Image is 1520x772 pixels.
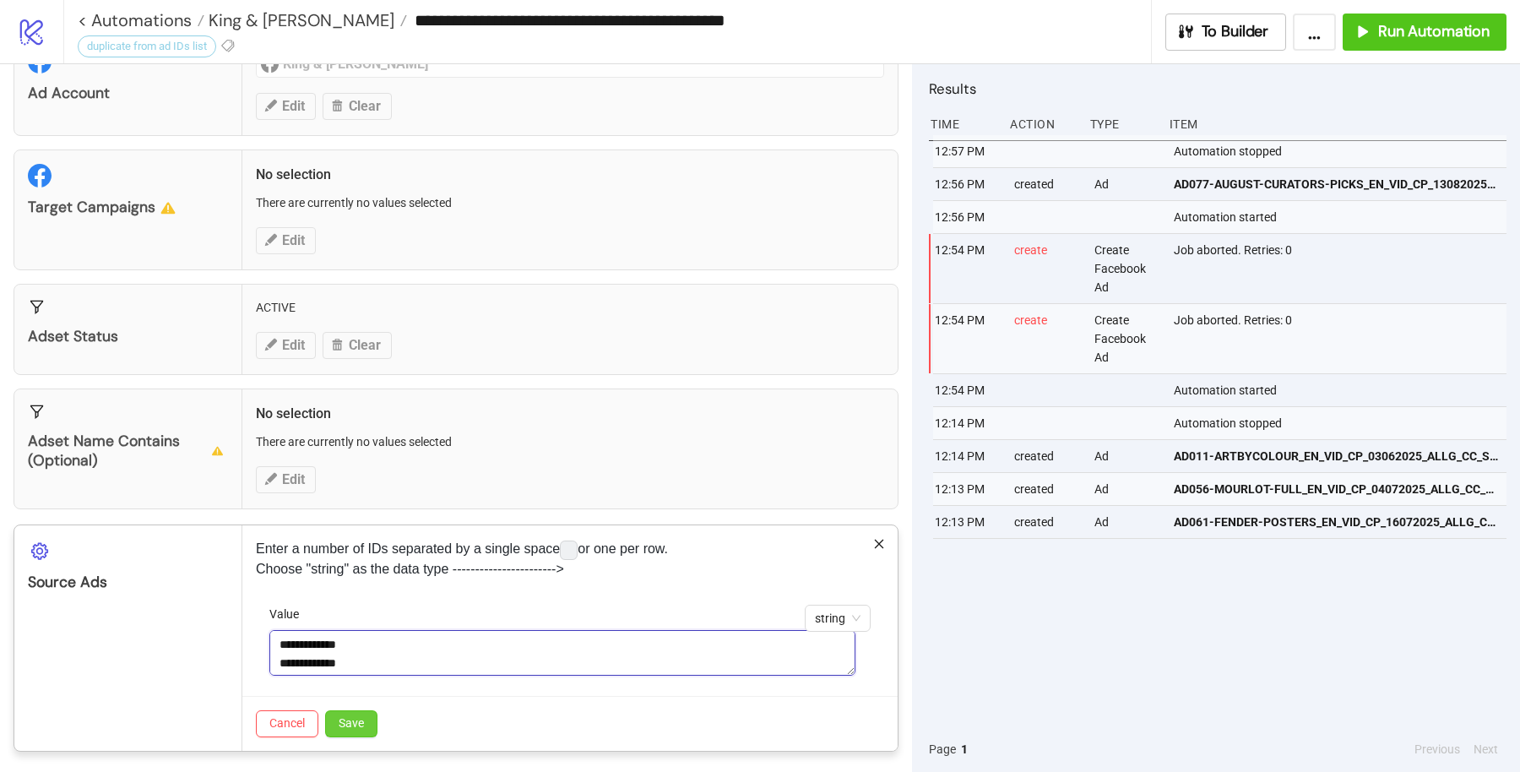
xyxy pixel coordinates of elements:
[933,168,1001,200] div: 12:56 PM
[933,234,1001,303] div: 12:54 PM
[1174,506,1499,538] a: AD061-FENDER-POSTERS_EN_VID_CP_16072025_ALLG_CC_SC23_None_FENDER
[1172,407,1511,439] div: Automation stopped
[269,630,855,675] textarea: Value
[933,506,1001,538] div: 12:13 PM
[1012,506,1080,538] div: created
[1202,22,1269,41] span: To Builder
[933,407,1001,439] div: 12:14 PM
[1088,108,1156,140] div: Type
[1293,14,1336,51] button: ...
[1012,440,1080,472] div: created
[873,538,885,550] span: close
[1172,374,1511,406] div: Automation started
[933,201,1001,233] div: 12:56 PM
[1093,234,1160,303] div: Create Facebook Ad
[1174,440,1499,472] a: AD011-ARTBYCOLOUR_EN_VID_CP_03062025_ALLG_CC_SC3_None_COLOUR
[956,740,973,758] button: 1
[933,304,1001,373] div: 12:54 PM
[1174,447,1499,465] span: AD011-ARTBYCOLOUR_EN_VID_CP_03062025_ALLG_CC_SC3_None_COLOUR
[929,78,1506,100] h2: Results
[815,606,860,631] span: string
[1174,480,1499,498] span: AD056-MOURLOT-FULL_EN_VID_CP_04072025_ALLG_CC_SC3_None_INTERIORS
[1174,473,1499,505] a: AD056-MOURLOT-FULL_EN_VID_CP_04072025_ALLG_CC_SC3_None_INTERIORS
[929,108,996,140] div: Time
[929,740,956,758] span: Page
[1174,513,1499,531] span: AD061-FENDER-POSTERS_EN_VID_CP_16072025_ALLG_CC_SC23_None_FENDER
[1174,168,1499,200] a: AD077-AUGUST-CURATORS-PICKS_EN_VID_CP_13082025_ALLG_CC_SC1_USP4_CURATED
[1012,304,1080,373] div: create
[325,710,377,737] button: Save
[1172,304,1511,373] div: Job aborted. Retries: 0
[256,539,884,579] p: Enter a number of IDs separated by a single space or one per row. Choose "string" as the data typ...
[78,12,204,29] a: < Automations
[1093,440,1160,472] div: Ad
[1468,740,1503,758] button: Next
[1008,108,1076,140] div: Action
[933,374,1001,406] div: 12:54 PM
[1172,234,1511,303] div: Job aborted. Retries: 0
[1168,108,1506,140] div: Item
[1172,135,1511,167] div: Automation stopped
[1172,201,1511,233] div: Automation started
[78,35,216,57] div: duplicate from ad IDs list
[204,12,407,29] a: King & [PERSON_NAME]
[1093,473,1160,505] div: Ad
[1012,168,1080,200] div: created
[1409,740,1465,758] button: Previous
[339,716,364,730] span: Save
[1165,14,1287,51] button: To Builder
[1093,304,1160,373] div: Create Facebook Ad
[28,573,228,592] div: Source Ads
[933,135,1001,167] div: 12:57 PM
[1012,234,1080,303] div: create
[256,710,318,737] button: Cancel
[1378,22,1490,41] span: Run Automation
[1012,473,1080,505] div: created
[204,9,394,31] span: King & [PERSON_NAME]
[269,716,305,730] span: Cancel
[1093,168,1160,200] div: Ad
[1093,506,1160,538] div: Ad
[269,605,310,623] label: Value
[1174,175,1499,193] span: AD077-AUGUST-CURATORS-PICKS_EN_VID_CP_13082025_ALLG_CC_SC1_USP4_CURATED
[933,473,1001,505] div: 12:13 PM
[1343,14,1506,51] button: Run Automation
[933,440,1001,472] div: 12:14 PM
